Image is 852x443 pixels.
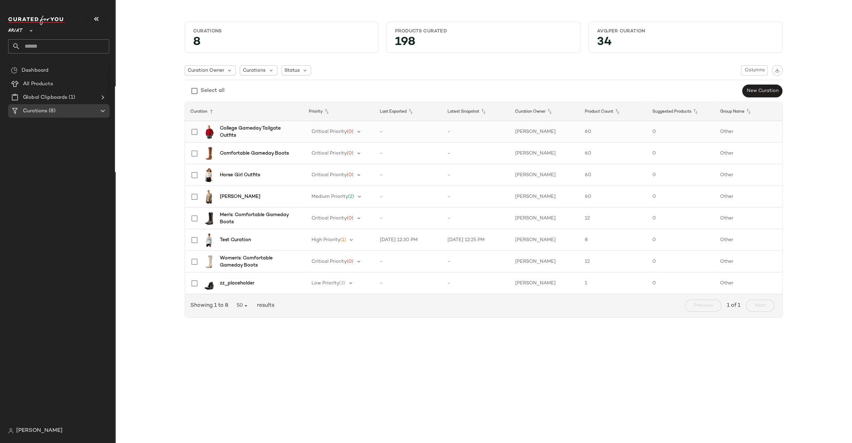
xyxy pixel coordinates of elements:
span: Medium Priority [312,194,348,199]
td: - [374,186,442,208]
td: - [374,208,442,229]
span: Ariat [8,23,23,35]
span: (2) [348,194,354,199]
td: [PERSON_NAME] [510,186,579,208]
td: - [442,251,510,273]
td: Other [714,186,782,208]
span: 1 of 1 [727,302,740,310]
span: 50 [236,303,249,309]
td: - [442,121,510,143]
span: (1) [340,237,346,242]
button: 50 [231,300,254,312]
button: Columns [741,65,767,75]
td: [PERSON_NAME] [510,251,579,273]
th: Product Count [579,102,647,121]
span: Critical Priority [312,172,347,178]
td: [DATE] 12:30 PM [374,229,442,251]
th: Suggested Products [647,102,715,121]
th: Latest Snapshot [442,102,510,121]
td: 0 [647,208,715,229]
span: Critical Priority [312,151,347,156]
th: Curation [185,102,303,121]
td: 60 [579,186,647,208]
img: 10065853_front.jpg [202,125,216,139]
span: Curation Owner [188,67,224,74]
span: New Curation [746,88,778,94]
td: 60 [579,164,647,186]
img: 10044481_3-4_front.jpg [202,147,216,160]
span: Showing 1 to 8 [190,302,231,310]
td: - [374,121,442,143]
td: Other [714,208,782,229]
div: 8 [188,37,375,50]
td: [PERSON_NAME] [510,229,579,251]
b: Test Curation [220,236,251,243]
img: svg%3e [11,67,18,74]
td: 8 [579,229,647,251]
th: Priority [303,102,375,121]
td: 12 [579,208,647,229]
span: Columns [744,68,764,73]
span: (0) [347,129,353,134]
td: [DATE] 12:25 PM [442,229,510,251]
span: Curations [243,67,266,74]
span: (0) [347,216,353,221]
td: 1 [579,273,647,294]
td: [PERSON_NAME] [510,273,579,294]
span: All Products [23,80,53,88]
span: Critical Priority [312,129,347,134]
td: - [374,273,442,294]
span: (0) [347,151,353,156]
img: 10043268_3-4_front.jpg [202,255,216,269]
td: [PERSON_NAME] [510,208,579,229]
span: (3) [339,281,345,286]
td: - [442,164,510,186]
td: 12 [579,251,647,273]
div: Products Curated [395,28,572,34]
img: svg%3e [775,68,780,73]
img: 10061141_3-4_front.jpg [202,212,216,225]
img: svg%3e [8,428,14,434]
td: 0 [647,143,715,164]
span: (1) [67,94,75,101]
td: Other [714,251,782,273]
span: Curations [23,107,47,115]
span: (0) [347,259,353,264]
b: Horse Girl Outfits [220,171,260,179]
img: cfy_white_logo.C9jOOHJF.svg [8,16,66,25]
td: - [442,143,510,164]
td: Other [714,164,782,186]
td: 0 [647,186,715,208]
th: Last Exported [374,102,442,121]
td: Other [714,143,782,164]
b: zz_placeholder [220,280,254,287]
td: Other [714,229,782,251]
span: High Priority [312,237,340,242]
td: Other [714,121,782,143]
div: 198 [390,37,577,50]
div: Avg.per Curation [597,28,774,34]
span: Dashboard [22,67,48,74]
th: Curation Owner [510,102,579,121]
td: - [374,164,442,186]
td: 0 [647,273,715,294]
span: [PERSON_NAME] [16,427,63,435]
td: 0 [647,251,715,273]
span: (8) [47,107,55,115]
th: Group Name [714,102,782,121]
img: 10063987_3-4_front.jpg [202,277,216,290]
td: - [374,143,442,164]
div: 34 [592,37,779,50]
td: [PERSON_NAME] [510,164,579,186]
td: [PERSON_NAME] [510,143,579,164]
td: 0 [647,164,715,186]
span: (0) [347,172,353,178]
td: - [442,186,510,208]
span: Global Clipboards [23,94,67,101]
td: - [442,208,510,229]
td: 60 [579,121,647,143]
img: 10062455_front.jpg [202,190,216,204]
td: - [442,273,510,294]
span: Critical Priority [312,259,347,264]
div: Select all [201,87,225,95]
